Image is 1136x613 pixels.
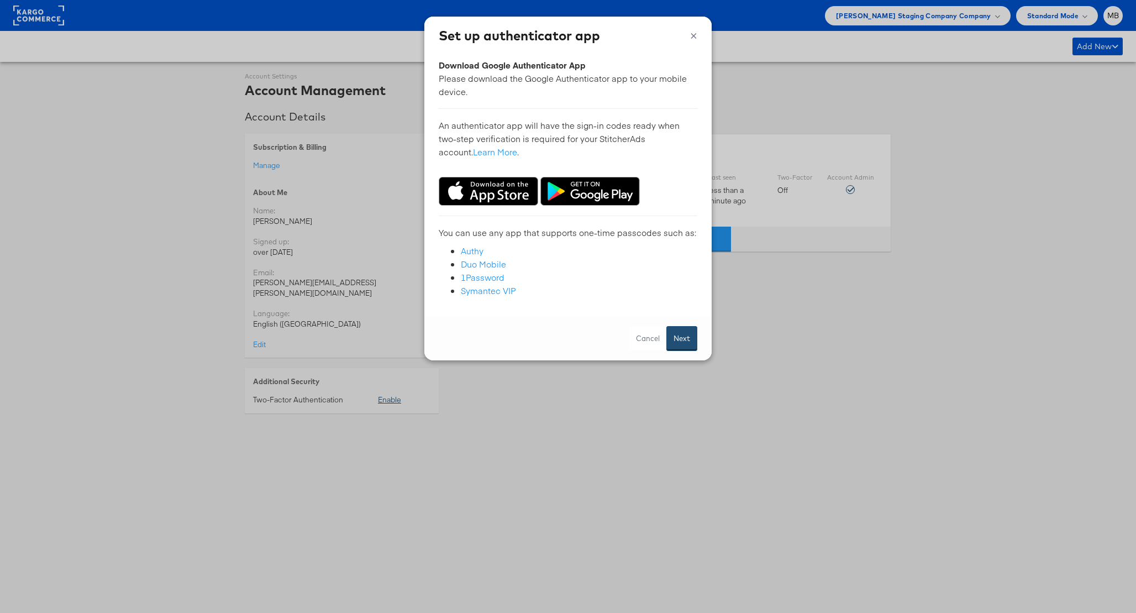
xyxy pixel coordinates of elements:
[439,226,697,239] p: You can use any app that supports one-time passcodes such as:
[461,285,516,296] a: Symantec VIP
[629,327,666,350] button: Cancel
[473,146,517,158] a: Learn More
[690,26,697,43] button: ×
[666,326,697,351] button: Next
[461,245,483,256] a: Authy
[439,59,586,71] b: Download Google Authenticator App
[461,271,504,283] a: 1Password
[439,177,538,206] img: dl-on-ios-f19f734e68d91d02f2d776ff6057a59d71a3cb15a0193330efd47dd72ef90407.png
[540,177,640,206] img: dl-on-android-2008ad2d696dd04ac6bf2bdbc411f00a0202353342dd64b8ddda77f95f814533.png
[439,72,697,98] p: Please download the Google Authenticator app to your mobile device.
[439,26,697,45] h4: Set up authenticator app
[461,258,506,270] a: Duo Mobile
[439,119,697,159] p: An authenticator app will have the sign-in codes ready when two-step verification is required for...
